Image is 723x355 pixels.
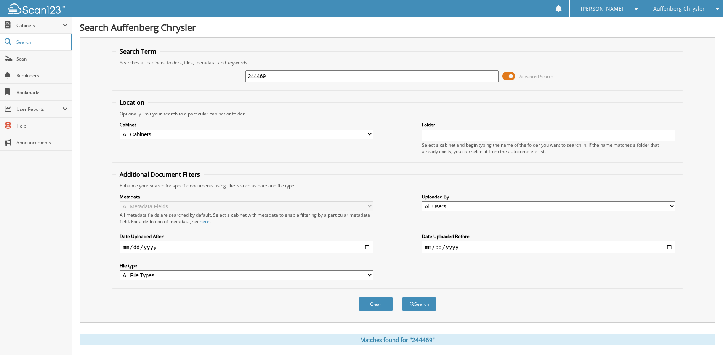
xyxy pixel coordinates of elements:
[581,6,624,11] span: [PERSON_NAME]
[16,139,68,146] span: Announcements
[402,297,436,311] button: Search
[120,241,373,253] input: start
[116,59,679,66] div: Searches all cabinets, folders, files, metadata, and keywords
[8,3,65,14] img: scan123-logo-white.svg
[116,47,160,56] legend: Search Term
[653,6,705,11] span: Auffenberg Chrysler
[16,72,68,79] span: Reminders
[16,22,63,29] span: Cabinets
[80,21,715,34] h1: Search Auffenberg Chrysler
[359,297,393,311] button: Clear
[16,39,67,45] span: Search
[120,262,373,269] label: File type
[200,218,210,225] a: here
[116,170,204,179] legend: Additional Document Filters
[116,110,679,117] div: Optionally limit your search to a particular cabinet or folder
[16,89,68,96] span: Bookmarks
[16,106,63,112] span: User Reports
[120,233,373,240] label: Date Uploaded After
[116,98,148,107] legend: Location
[116,182,679,189] div: Enhance your search for specific documents using filters such as date and file type.
[16,123,68,129] span: Help
[80,334,715,345] div: Matches found for "244469"
[422,233,675,240] label: Date Uploaded Before
[120,193,373,200] label: Metadata
[422,142,675,155] div: Select a cabinet and begin typing the name of the folder you want to search in. If the name match...
[120,212,373,225] div: All metadata fields are searched by default. Select a cabinet with metadata to enable filtering b...
[422,193,675,200] label: Uploaded By
[120,122,373,128] label: Cabinet
[422,122,675,128] label: Folder
[422,241,675,253] input: end
[519,74,553,79] span: Advanced Search
[16,56,68,62] span: Scan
